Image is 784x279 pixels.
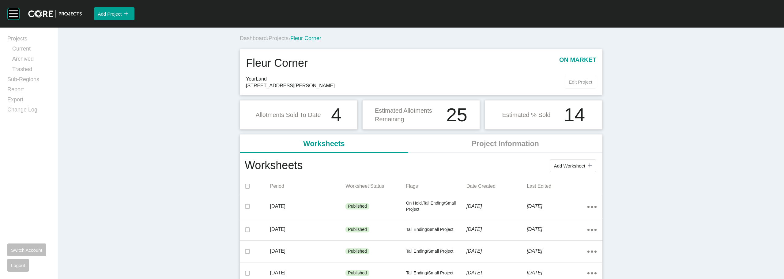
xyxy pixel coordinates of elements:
button: Switch Account [7,243,46,256]
p: Flags [406,183,466,190]
span: › [288,35,290,41]
a: Projects [7,35,51,45]
p: Period [270,183,346,190]
button: Logout [7,259,29,272]
a: Trashed [12,66,51,76]
span: Add Project [98,11,122,17]
p: [DATE] [527,248,587,254]
a: Change Log [7,106,51,116]
a: Archived [12,55,51,65]
p: Estimated % Sold [502,111,551,119]
a: Sub-Regions [7,76,51,86]
a: Current [12,45,51,55]
h1: Worksheets [245,158,303,174]
p: Tail Ending/Small Project [406,248,466,254]
p: [DATE] [466,270,527,276]
span: Logout [11,263,25,268]
h1: Fleur Corner [246,55,308,71]
h1: 4 [331,105,341,124]
a: Dashboard [240,35,267,41]
p: Published [348,270,367,276]
p: Worksheet Status [345,183,406,190]
p: [DATE] [466,226,527,233]
p: [DATE] [270,248,346,254]
span: YourLand [246,76,565,82]
p: [DATE] [270,226,346,233]
p: On Hold,Tail Ending/Small Project [406,200,466,212]
p: Published [348,227,367,233]
p: Published [348,203,367,209]
h1: 25 [446,105,467,124]
span: Switch Account [11,247,42,253]
p: Last Edited [527,183,587,190]
span: [STREET_ADDRESS][PERSON_NAME] [246,82,565,89]
p: Date Created [466,183,527,190]
p: [DATE] [466,248,527,254]
p: [DATE] [527,226,587,233]
span: Edit Project [569,79,592,85]
p: [DATE] [270,270,346,276]
p: Published [348,248,367,254]
span: Add Worksheet [554,163,585,168]
span: Fleur Corner [290,35,321,41]
p: [DATE] [527,203,587,210]
h1: 14 [564,105,585,124]
p: Tail Ending/Small Project [406,227,466,233]
a: Export [7,96,51,106]
p: [DATE] [527,270,587,276]
button: Add Worksheet [550,159,596,172]
p: Estimated Allotments Remaining [375,106,443,123]
p: [DATE] [270,203,346,210]
p: Allotments Sold To Date [256,111,321,119]
a: Report [7,86,51,96]
a: Projects [269,35,288,41]
button: Edit Project [565,76,596,89]
li: Project Information [408,134,602,153]
span: › [267,35,269,41]
p: on market [559,55,596,71]
p: Tail Ending/Small Project [406,270,466,276]
button: Add Project [94,7,134,20]
li: Worksheets [240,134,408,153]
img: core-logo-dark.3138cae2.png [28,10,82,18]
p: [DATE] [466,203,527,210]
